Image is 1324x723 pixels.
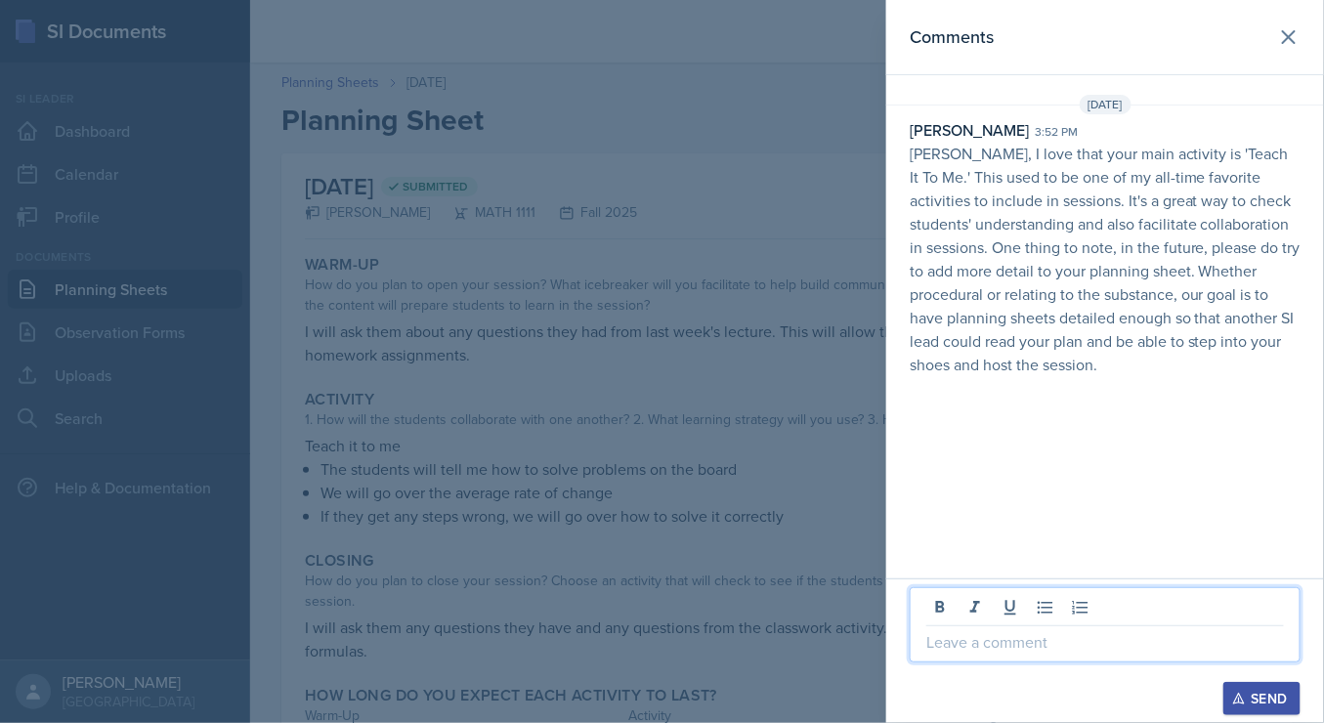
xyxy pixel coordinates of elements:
p: [PERSON_NAME], I love that your main activity is 'Teach It To Me.' This used to be one of my all-... [910,142,1301,376]
div: Send [1236,691,1288,706]
button: Send [1223,682,1301,715]
div: [PERSON_NAME] [910,118,1029,142]
h2: Comments [910,23,994,51]
div: 3:52 pm [1035,123,1078,141]
span: [DATE] [1080,95,1132,114]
